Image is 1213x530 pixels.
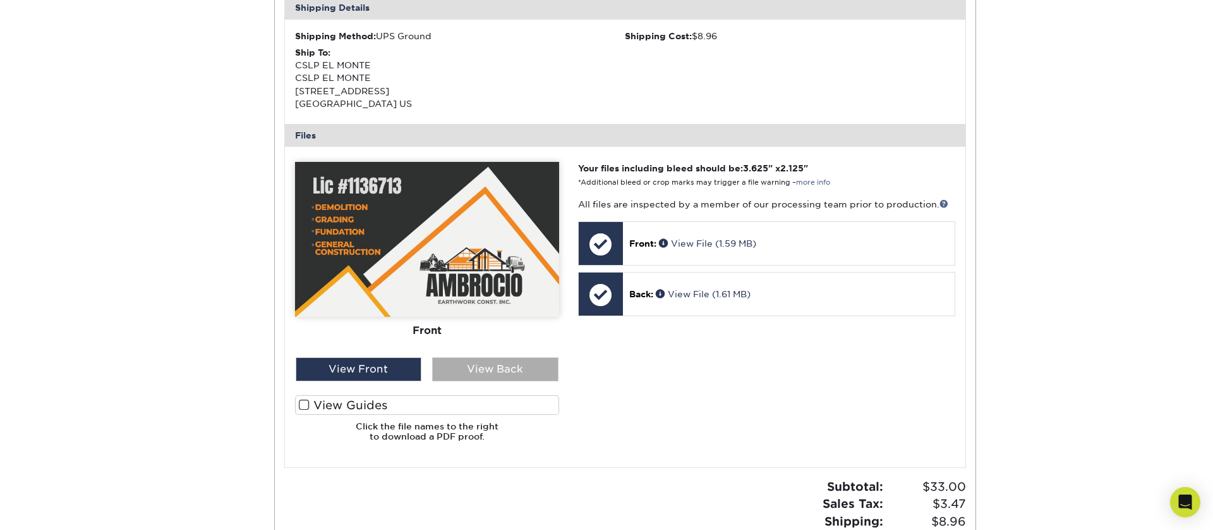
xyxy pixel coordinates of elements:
p: All files are inspected by a member of our processing team prior to production. [578,198,955,211]
div: $8.96 [625,30,955,42]
strong: Shipping Method: [295,31,376,41]
h6: Click the file names to the right to download a PDF proof. [295,421,559,452]
div: Open Intercom Messenger [1170,487,1200,517]
div: CSLP EL MONTE CSLP EL MONTE [STREET_ADDRESS] [GEOGRAPHIC_DATA] US [295,46,625,111]
a: more info [796,178,830,187]
span: 2.125 [780,163,804,173]
span: Back: [629,289,653,299]
a: View File (1.59 MB) [659,238,756,249]
span: $3.47 [887,495,966,513]
strong: Shipping: [824,514,883,528]
strong: Your files including bleed should be: " x " [578,163,808,173]
strong: Subtotal: [827,479,883,493]
span: $33.00 [887,478,966,496]
div: UPS Ground [295,30,625,42]
strong: Shipping Cost: [625,31,692,41]
div: View Back [432,357,558,381]
div: Front [295,317,559,345]
span: Front: [629,238,656,249]
strong: Sales Tax: [823,496,883,510]
strong: Ship To: [295,47,330,58]
div: Files [285,124,966,147]
div: View Front [296,357,422,381]
label: View Guides [295,395,559,415]
small: *Additional bleed or crop marks may trigger a file warning – [578,178,830,187]
span: 3.625 [743,163,768,173]
a: View File (1.61 MB) [656,289,751,299]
